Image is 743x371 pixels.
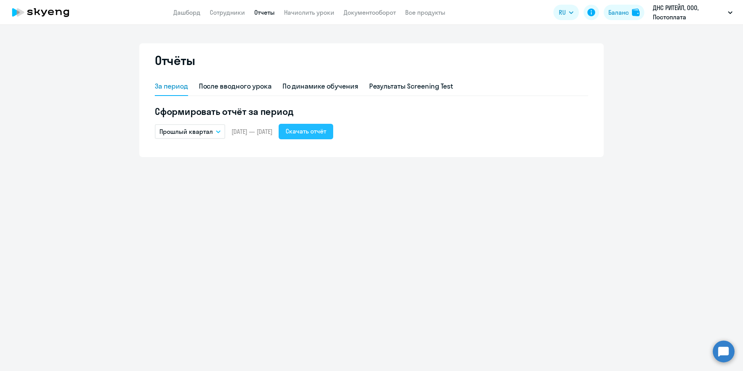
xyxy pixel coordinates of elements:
[608,8,629,17] div: Баланс
[632,9,640,16] img: balance
[559,8,566,17] span: RU
[369,81,454,91] div: Результаты Screening Test
[210,9,245,16] a: Сотрудники
[649,3,736,22] button: ДНС РИТЕЙЛ, ООО, Постоплата
[344,9,396,16] a: Документооборот
[231,127,272,136] span: [DATE] — [DATE]
[159,127,213,136] p: Прошлый квартал
[279,124,333,139] button: Скачать отчёт
[199,81,272,91] div: После вводного урока
[653,3,725,22] p: ДНС РИТЕЙЛ, ООО, Постоплата
[173,9,200,16] a: Дашборд
[284,9,334,16] a: Начислить уроки
[254,9,275,16] a: Отчеты
[155,124,225,139] button: Прошлый квартал
[553,5,579,20] button: RU
[282,81,358,91] div: По динамике обучения
[155,105,588,118] h5: Сформировать отчёт за период
[286,127,326,136] div: Скачать отчёт
[155,53,195,68] h2: Отчёты
[604,5,644,20] button: Балансbalance
[155,81,188,91] div: За период
[405,9,445,16] a: Все продукты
